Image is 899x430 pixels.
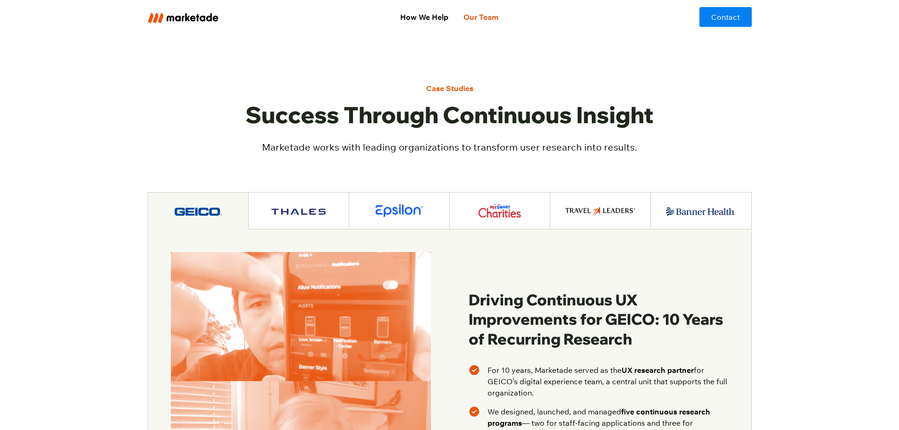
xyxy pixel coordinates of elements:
[148,11,274,23] a: home
[487,407,710,428] strong: five continuous research programs
[175,208,222,216] img: Marketade Client Geico
[487,364,729,398] p: For 10 years, Marketade served as the for GEICO’s digital experience team, a central unit that su...
[699,7,752,27] a: Contact
[622,365,694,375] strong: UX research partner
[469,290,723,348] strong: Driving Continuous UX Improvements for GEICO: 10 Years of Recurring Research
[376,204,423,217] img: Marketade Client Epsilon
[271,209,326,215] img: Marketade Client Thales
[426,83,473,94] div: Case Studies
[148,140,752,154] p: Marketade works with leading organizations to transform user research into results.
[565,207,635,216] img: Marketade Client Travel Leaders
[393,8,456,26] a: How We Help
[148,101,752,129] h2: Success Through Continuous Insight
[456,8,506,26] a: Our Team
[666,207,736,217] img: Marketade Client Banner Health
[479,204,521,218] img: Marketade Client PetSmart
